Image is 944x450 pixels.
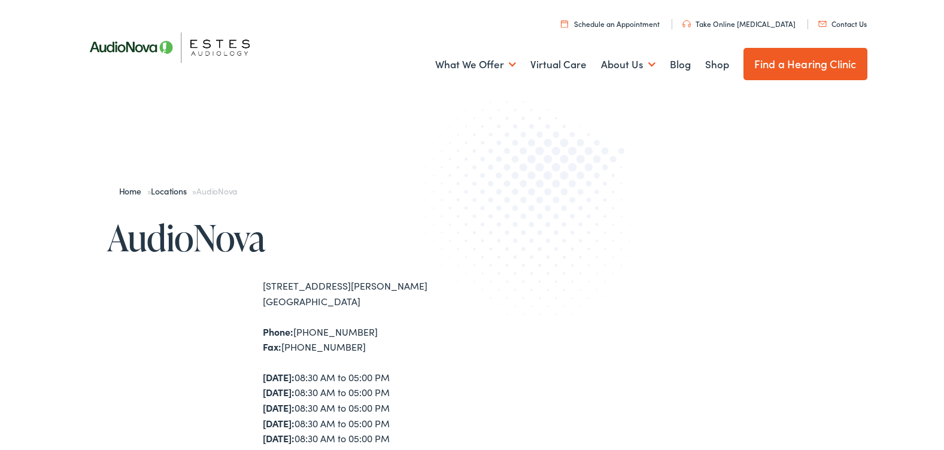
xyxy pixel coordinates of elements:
[601,42,655,87] a: About Us
[263,385,295,399] strong: [DATE]:
[263,401,295,414] strong: [DATE]:
[682,20,691,28] img: utility icon
[435,42,516,87] a: What We Offer
[263,324,472,355] div: [PHONE_NUMBER] [PHONE_NUMBER]
[743,48,867,80] a: Find a Hearing Clinic
[263,340,281,353] strong: Fax:
[263,416,295,430] strong: [DATE]:
[263,370,295,384] strong: [DATE]:
[682,19,796,29] a: Take Online [MEDICAL_DATA]
[818,19,867,29] a: Contact Us
[818,21,827,27] img: utility icon
[561,20,568,28] img: utility icon
[530,42,587,87] a: Virtual Care
[151,185,192,197] a: Locations
[670,42,691,87] a: Blog
[263,431,295,445] strong: [DATE]:
[119,185,238,197] span: » »
[196,185,237,197] span: AudioNova
[705,42,729,87] a: Shop
[561,19,660,29] a: Schedule an Appointment
[263,278,472,309] div: [STREET_ADDRESS][PERSON_NAME] [GEOGRAPHIC_DATA]
[263,325,293,338] strong: Phone:
[107,218,472,257] h1: AudioNova
[119,185,147,197] a: Home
